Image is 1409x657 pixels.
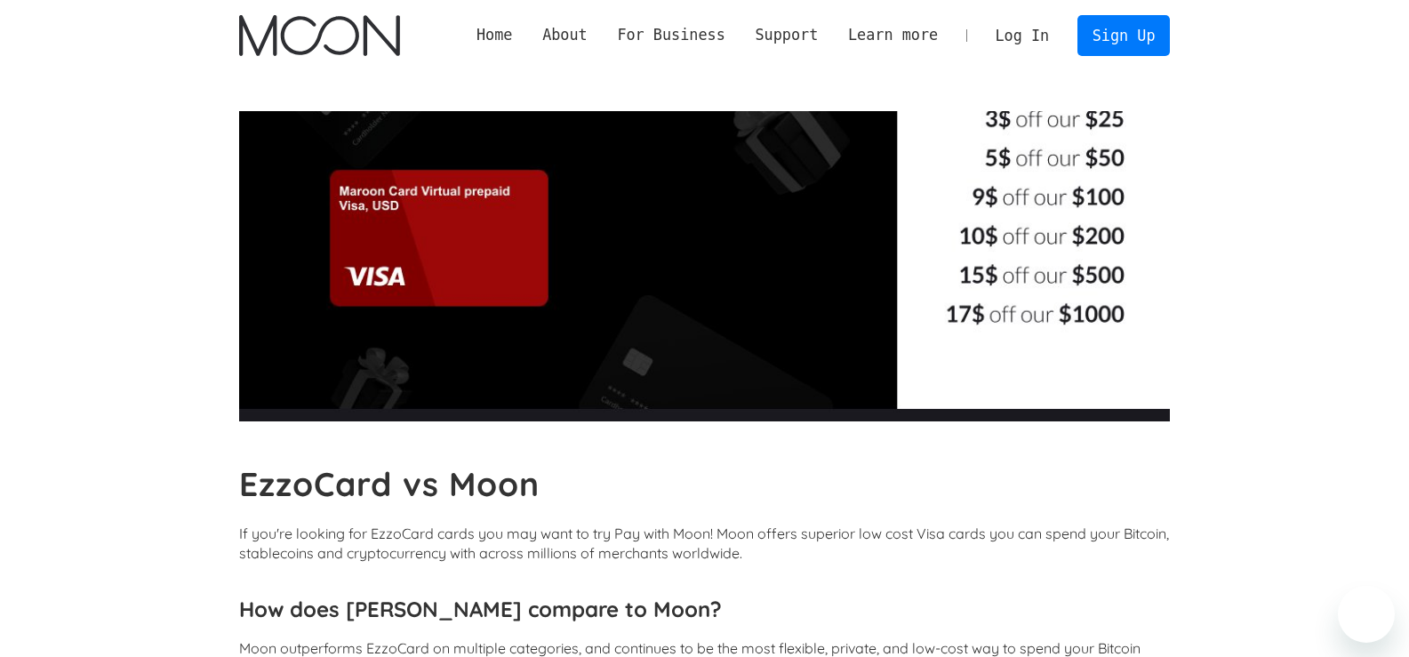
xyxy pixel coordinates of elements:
[617,24,725,46] div: For Business
[1077,15,1170,55] a: Sign Up
[239,463,540,504] b: EzzoCard vs Moon
[755,24,818,46] div: Support
[1338,586,1395,643] iframe: Bouton de lancement de la fenêtre de messagerie
[239,15,400,56] a: home
[239,596,1171,622] h3: How does [PERSON_NAME] compare to Moon?
[461,24,527,46] a: Home
[239,524,1171,563] p: If you're looking for EzzoCard cards you may want to try Pay with Moon! Moon offers superior low ...
[542,24,588,46] div: About
[848,24,938,46] div: Learn more
[741,24,833,46] div: Support
[239,15,400,56] img: Moon Logo
[981,16,1064,55] a: Log In
[833,24,953,46] div: Learn more
[527,24,602,46] div: About
[603,24,741,46] div: For Business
